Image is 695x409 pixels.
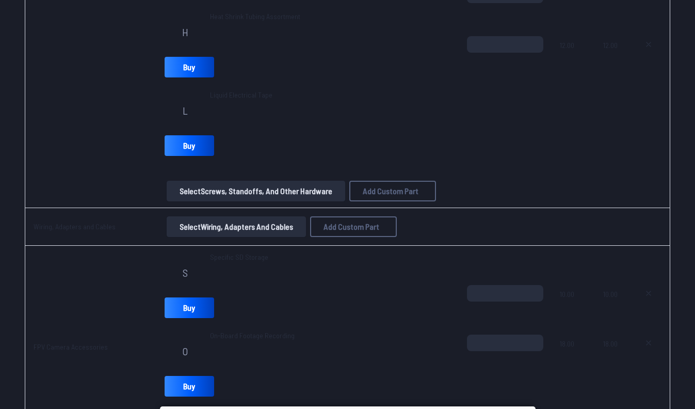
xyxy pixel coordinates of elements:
button: SelectScrews, Standoffs, and Other Hardware [167,181,345,201]
button: SelectWiring, Adapters and Cables [167,216,306,237]
button: Add Custom Part [310,216,397,237]
span: Specific SD Storage [210,252,268,262]
span: Add Custom Part [324,223,379,231]
span: H [182,27,188,37]
a: FPV Camera Accessories [34,342,108,351]
span: L [183,105,188,116]
span: 10.00 [603,285,619,335]
span: Liquid Electrical Tape [210,90,272,100]
span: Heat Shrink Tubing Assortment [210,11,300,22]
a: Buy [165,297,214,318]
a: Buy [165,57,214,77]
a: SelectWiring, Adapters and Cables [165,216,308,237]
a: Buy [165,135,214,156]
span: 18.00 [603,335,619,384]
a: SelectScrews, Standoffs, and Other Hardware [165,181,347,201]
span: O [182,346,188,356]
span: 18.00 [560,335,587,384]
a: Wiring, Adapters and Cables [34,222,116,231]
a: Buy [165,376,214,397]
button: Add Custom Part [349,181,436,201]
span: 10.00 [560,285,587,335]
span: 12.00 [560,36,587,86]
span: 12.00 [603,36,619,86]
span: On-Board Footage Recording [210,331,295,341]
span: Add Custom Part [363,187,418,195]
span: S [183,268,188,278]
